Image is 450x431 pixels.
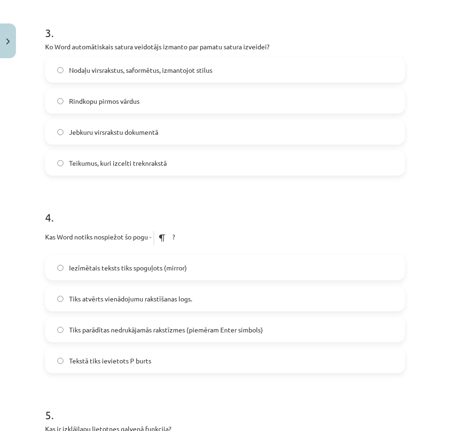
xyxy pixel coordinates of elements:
h1: 4 . [45,194,405,223]
span: Nodaļu virsrakstus, saformētus, izmantojot stilus [69,65,212,75]
span: Tiks parādītas nedrukājamās rakstīzmes (piemēram Enter simbols) [69,325,263,335]
h1: 5 . [45,392,405,421]
input: Rindkopu pirmos vārdus [57,98,63,104]
h1: 3 . [45,10,405,39]
input: Iezīmētais teksts tiks spoguļots (mirror) [57,265,63,271]
img: icon-close-lesson-0947bae3869378f0d4975bcd49f059093ad1ed9edebbc8119c70593378902aed.svg [6,38,10,45]
span: Tiks atvērts vienādojumu rakstīšanas logs. [69,294,192,304]
p: Ko Word automātiskais satura veidotājs izmanto par pamatu satura izveidei? [45,42,405,52]
span: Rindkopu pirmos vārdus [69,96,140,106]
input: Nodaļu virsrakstus, saformētus, izmantojot stilus [57,67,63,73]
input: Tekstā tiks ievietots P burts [57,358,63,364]
input: Jebkuru virsrakstu dokumentā [57,129,63,135]
span: Iezīmētais teksts tiks spoguļots (mirror) [69,263,187,273]
p: Kas Word notiks nospiežot šo pogu - ? [45,226,405,249]
span: Teikumus, kuri izcelti treknrakstā [69,158,167,168]
span: Tekstā tiks ievietots P burts [69,356,151,366]
input: Teikumus, kuri izcelti treknrakstā [57,160,63,166]
input: Tiks parādītas nedrukājamās rakstīzmes (piemēram Enter simbols) [57,327,63,333]
input: Tiks atvērts vienādojumu rakstīšanas logs. [57,296,63,302]
span: Jebkuru virsrakstu dokumentā [69,127,158,137]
